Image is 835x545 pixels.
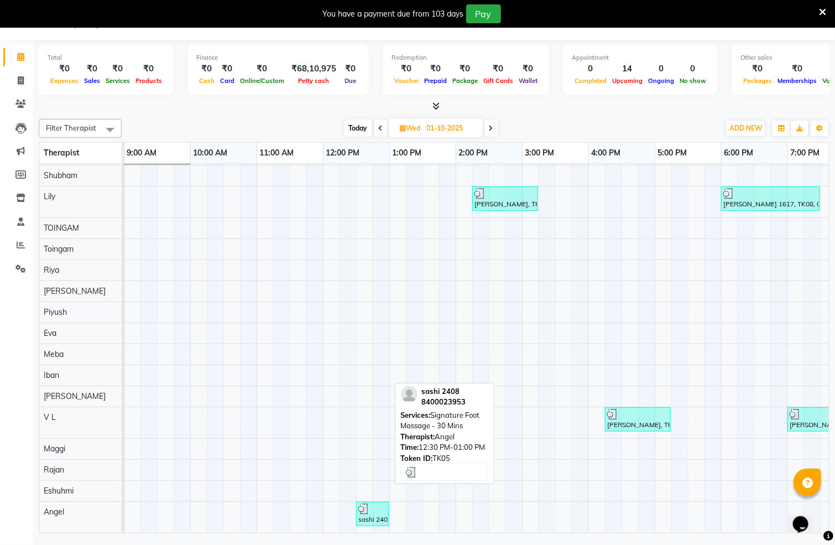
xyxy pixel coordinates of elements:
[401,453,488,464] div: TK05
[81,63,103,75] div: ₹0
[398,124,424,132] span: Wed
[729,124,762,132] span: ADD NEW
[481,63,516,75] div: ₹0
[473,188,537,209] div: [PERSON_NAME], TK01, 02:15 PM-03:15 PM, Swedish De-Stress - 60 Mins
[789,501,824,534] iframe: chat widget
[421,77,450,85] span: Prepaid
[237,77,287,85] span: Online/Custom
[392,77,421,85] span: Voucher
[788,145,823,161] a: 7:00 PM
[401,454,433,463] span: Token ID:
[44,328,56,338] span: Eva
[44,244,74,254] span: Toingam
[609,77,645,85] span: Upcoming
[48,77,81,85] span: Expenses
[392,63,421,75] div: ₹0
[401,432,488,443] div: Angel
[645,63,677,75] div: 0
[655,145,690,161] a: 5:00 PM
[456,145,491,161] a: 2:00 PM
[572,53,709,63] div: Appointment
[392,53,540,63] div: Redemption
[523,145,557,161] a: 3:00 PM
[103,77,133,85] span: Services
[323,8,464,20] div: You have a payment due from 103 days
[401,411,480,430] span: Signature Foot Massage - 30 Mins
[345,120,372,137] span: Today
[46,123,96,132] span: Filter Therapist
[740,63,775,75] div: ₹0
[516,63,540,75] div: ₹0
[342,77,359,85] span: Due
[287,63,341,75] div: ₹68,10,975
[727,121,765,136] button: ADD NEW
[217,77,237,85] span: Card
[48,63,81,75] div: ₹0
[357,504,388,525] div: sashi 2408, TK05, 12:30 PM-01:00 PM, Signature Foot Massage - 30 Mins
[422,397,466,408] div: 8400023953
[466,4,501,23] button: Pay
[645,77,677,85] span: Ongoing
[44,148,79,158] span: Therapist
[44,507,64,517] span: Angel
[44,170,77,180] span: Shubham
[81,77,103,85] span: Sales
[44,307,67,317] span: Piyush
[217,63,237,75] div: ₹0
[257,145,297,161] a: 11:00 AM
[401,386,418,403] img: profile
[44,486,74,496] span: Eshuhmi
[775,63,820,75] div: ₹0
[424,120,479,137] input: 2025-10-01
[516,77,540,85] span: Wallet
[44,412,56,422] span: V L
[103,63,133,75] div: ₹0
[133,63,165,75] div: ₹0
[196,63,217,75] div: ₹0
[44,349,64,359] span: Meba
[44,265,59,275] span: Riya
[572,63,609,75] div: 0
[740,77,775,85] span: Packages
[296,77,332,85] span: Petty cash
[48,53,165,63] div: Total
[677,63,709,75] div: 0
[401,411,431,419] span: Services:
[44,191,55,201] span: Lily
[44,465,64,475] span: Rajan
[572,77,609,85] span: Completed
[44,391,106,401] span: [PERSON_NAME]
[196,53,360,63] div: Finance
[722,188,819,209] div: [PERSON_NAME] 1617, TK08, 06:00 PM-07:30 PM, Javanese Pampering - 90 Mins
[677,77,709,85] span: No show
[450,77,481,85] span: Package
[341,63,360,75] div: ₹0
[401,432,435,441] span: Therapist:
[606,409,670,430] div: [PERSON_NAME], TK06, 04:15 PM-05:15 PM, Swedish De-Stress - 60 Mins
[589,145,624,161] a: 4:00 PM
[401,442,488,453] div: 12:30 PM-01:00 PM
[237,63,287,75] div: ₹0
[481,77,516,85] span: Gift Cards
[401,443,419,451] span: Time:
[196,77,217,85] span: Cash
[44,286,106,296] span: [PERSON_NAME]
[191,145,231,161] a: 10:00 AM
[44,370,59,380] span: Iban
[124,145,160,161] a: 9:00 AM
[133,77,165,85] span: Products
[722,145,756,161] a: 6:00 PM
[450,63,481,75] div: ₹0
[44,444,65,454] span: Maggi
[775,77,820,85] span: Memberships
[421,63,450,75] div: ₹0
[44,223,79,233] span: TOINGAM
[422,387,460,396] span: sashi 2408
[609,63,645,75] div: 14
[323,145,363,161] a: 12:00 PM
[390,145,425,161] a: 1:00 PM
